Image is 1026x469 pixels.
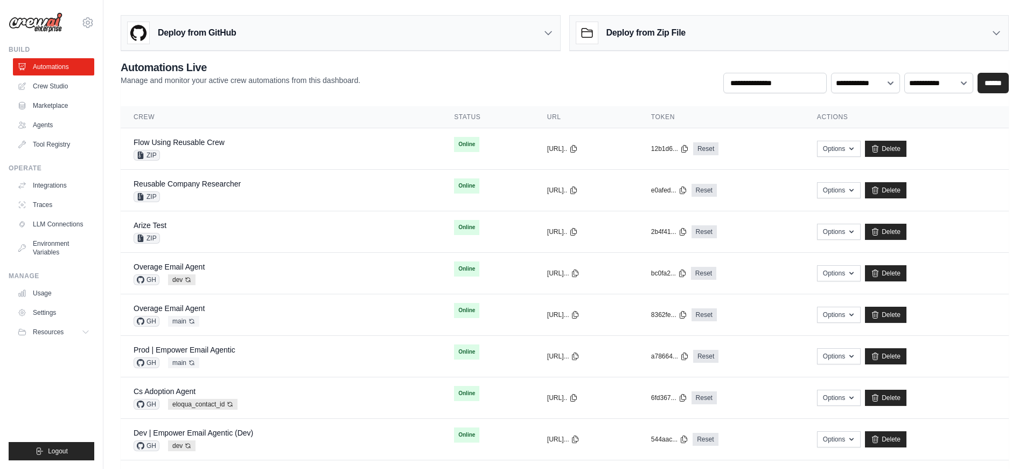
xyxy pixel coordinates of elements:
a: Delete [865,348,906,364]
a: Crew Studio [13,78,94,95]
button: 12b1d6... [651,144,689,153]
span: GH [134,440,159,451]
div: Operate [9,164,94,173]
span: main [168,357,199,368]
div: Build [9,45,94,54]
button: 6fd367... [651,394,687,402]
button: Options [817,141,861,157]
h3: Deploy from GitHub [158,26,236,39]
span: GH [134,399,159,410]
span: eloqua_contact_id [168,399,238,410]
span: Online [454,220,479,235]
button: a78664... [651,352,689,361]
a: Tool Registry [13,136,94,153]
button: 8362fe... [651,311,687,319]
button: Options [817,431,861,447]
a: Reset [692,225,717,238]
button: 544aac... [651,435,688,444]
a: Dev | Empower Email Agentic (Dev) [134,429,253,437]
a: Overage Email Agent [134,304,205,313]
a: Reset [693,350,718,363]
button: Options [817,182,861,198]
th: Token [638,106,804,128]
span: Online [454,303,479,318]
button: Options [817,390,861,406]
img: GitHub Logo [128,22,149,44]
th: Actions [804,106,1009,128]
p: Manage and monitor your active crew automations from this dashboard. [121,75,360,86]
button: Options [817,224,861,240]
button: Logout [9,442,94,460]
a: Delete [865,307,906,323]
button: e0afed... [651,186,687,195]
a: Usage [13,285,94,302]
span: GH [134,274,159,285]
a: Delete [865,141,906,157]
a: Reset [692,308,717,321]
span: dev [168,440,196,451]
span: dev [168,274,196,285]
a: Agents [13,116,94,134]
th: Status [441,106,534,128]
a: Prod | Empower Email Agentic [134,346,235,354]
button: 2b4f41... [651,227,687,236]
img: Logo [9,12,62,33]
h3: Deploy from Zip File [606,26,686,39]
button: Resources [13,323,94,341]
th: Crew [121,106,441,128]
span: ZIP [134,191,160,202]
span: ZIP [134,233,160,244]
a: Flow Using Reusable Crew [134,138,225,147]
a: Delete [865,182,906,198]
a: Cs Adoption Agent [134,387,196,396]
div: Manage [9,272,94,280]
a: LLM Connections [13,216,94,233]
a: Reset [691,267,716,280]
h2: Automations Live [121,60,360,75]
span: Logout [48,447,68,456]
a: Reset [692,391,717,404]
a: Reset [692,184,717,197]
span: GH [134,316,159,327]
button: Options [817,265,861,281]
a: Arize Test [134,221,166,230]
span: Online [454,178,479,194]
a: Marketplace [13,97,94,114]
a: Reusable Company Researcher [134,180,241,188]
span: Online [454,427,479,443]
span: Online [454,261,479,277]
a: Automations [13,58,94,75]
a: Delete [865,390,906,406]
a: Settings [13,304,94,321]
a: Reset [693,142,718,155]
span: Online [454,344,479,360]
button: Options [817,307,861,323]
a: Environment Variables [13,235,94,261]
a: Overage Email Agent [134,263,205,271]
button: Options [817,348,861,364]
a: Reset [693,433,718,446]
a: Integrations [13,177,94,194]
span: Resources [33,328,64,336]
a: Delete [865,224,906,240]
a: Delete [865,431,906,447]
span: ZIP [134,150,160,161]
a: Traces [13,196,94,213]
span: Online [454,137,479,152]
span: GH [134,357,159,368]
button: bc0fa2... [651,269,687,278]
th: URL [534,106,638,128]
span: main [168,316,199,327]
a: Delete [865,265,906,281]
span: Online [454,386,479,401]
